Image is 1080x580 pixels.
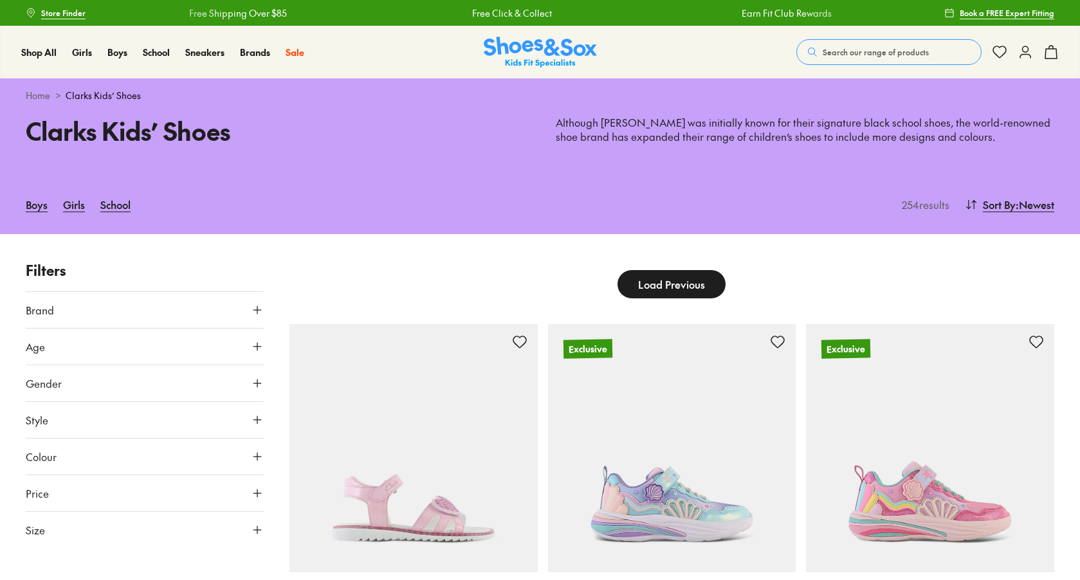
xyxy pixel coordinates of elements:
a: Shop All [21,46,57,59]
img: SNS_Logo_Responsive.svg [484,37,597,68]
span: Clarks Kids’ Shoes [66,89,141,102]
p: Filters [26,260,264,281]
button: Colour [26,439,264,475]
a: Home [26,89,50,102]
span: Price [26,485,49,501]
button: Sort By:Newest [965,190,1054,219]
span: Book a FREE Expert Fitting [960,7,1054,19]
div: > [26,89,1054,102]
span: : Newest [1016,197,1054,212]
span: Colour [26,449,57,464]
a: Exclusive [806,324,1054,572]
button: Gender [26,365,264,401]
p: Although [PERSON_NAME] was initially known for their signature black school shoes, the world-reno... [556,116,1055,144]
span: Sort By [983,197,1016,212]
a: Girls [63,190,85,219]
a: Sneakers [185,46,224,59]
a: Boys [107,46,127,59]
a: Book a FREE Expert Fitting [944,1,1054,24]
button: Age [26,329,264,365]
a: Shoes & Sox [484,37,597,68]
a: Exclusive [548,324,796,572]
a: Free Click & Collect [432,6,511,20]
span: Load Previous [638,276,705,292]
a: School [100,190,131,219]
button: Size [26,512,264,548]
span: Age [26,339,45,354]
span: Style [26,412,48,428]
p: 254 results [897,197,949,212]
p: Exclusive [563,339,612,358]
a: Boys [26,190,48,219]
button: Style [26,402,264,438]
h1: Clarks Kids’ Shoes [26,113,525,149]
button: Load Previous [618,270,726,298]
button: Brand [26,292,264,328]
a: Earn Fit Club Rewards [700,6,791,20]
span: Store Finder [41,7,86,19]
a: School [143,46,170,59]
a: Sale [286,46,304,59]
span: Search our range of products [823,46,929,58]
p: Exclusive [821,339,870,358]
a: Girls [72,46,92,59]
a: Brands [240,46,270,59]
a: Free Shipping Over $85 [148,6,246,20]
button: Search our range of products [796,39,982,65]
button: Price [26,475,264,511]
span: Size [26,522,45,538]
a: Store Finder [26,1,86,24]
span: Gender [26,376,62,391]
span: Brand [26,302,54,318]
